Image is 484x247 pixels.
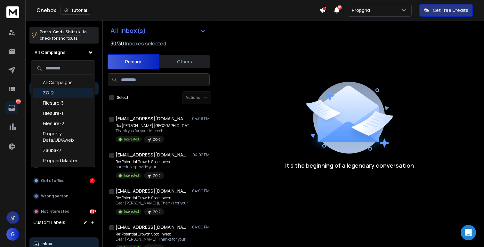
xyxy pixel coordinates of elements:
p: Interested [124,137,139,142]
div: 9 [90,178,95,183]
div: Filesure-1 [33,108,93,118]
div: Propgrid Master [33,155,93,166]
p: Propgrid [352,7,373,13]
div: Property Data/UB/Aweb [33,129,93,145]
p: ZO-2 [153,173,160,178]
p: Dear [PERSON_NAME], Thanks for your [116,237,186,242]
h1: All Inbox(s) [110,28,146,34]
label: Select [117,95,128,100]
h1: All Campaigns [35,49,66,56]
span: Cmd + Shift + k [52,28,81,36]
div: Onebox [36,6,319,15]
p: Interested [124,209,139,214]
p: Dear [PERSON_NAME] ji, Thanks for your [116,201,188,206]
button: Primary [108,54,159,69]
div: All Campaigns [33,77,93,88]
div: 1197 [90,209,95,214]
p: Get Free Credits [433,7,468,13]
p: sure sir pls provide your [116,164,171,170]
div: Filesure-3 [33,98,93,108]
p: Not Interested [41,209,69,214]
h3: Filters [29,69,99,78]
p: 04:08 PM [192,116,210,121]
div: Filesure-2 [33,118,93,129]
h1: [EMAIL_ADDRESS][DOMAIN_NAME] [116,188,186,194]
p: Out of office [41,178,65,183]
p: Re: Potential Growth Spot: Invest [116,159,171,164]
div: ZO-2 [33,88,93,98]
p: Re: Potential Growth Spot: Invest [116,232,186,237]
h3: Inboxes selected [125,40,166,47]
span: 50 [337,5,342,10]
p: 04:00 PM [192,188,210,194]
button: Tutorial [60,6,91,15]
h3: Custom Labels [33,219,65,226]
p: Wrong person [41,194,69,199]
p: 04:02 PM [192,152,210,157]
h1: [EMAIL_ADDRESS][DOMAIN_NAME] [116,224,186,230]
p: Thank you for your interest! [116,128,192,133]
p: It’s the beginning of a legendary conversation [285,161,414,170]
h1: [EMAIL_ADDRESS][DOMAIN_NAME] [116,152,186,158]
p: ZO-2 [153,210,160,214]
p: Inbox [42,241,52,246]
span: G [6,228,19,241]
p: 04:00 PM [192,225,210,230]
h1: [EMAIL_ADDRESS][DOMAIN_NAME] [116,116,186,122]
span: 30 / 30 [110,40,124,47]
button: Others [159,55,210,69]
p: Interested [124,173,139,178]
div: Open Intercom Messenger [461,225,476,240]
p: 1210 [16,99,21,104]
p: Press to check for shortcuts. [40,29,87,42]
p: Re: [PERSON_NAME] [GEOGRAPHIC_DATA] [116,123,192,128]
p: Re: Potential Growth Spot: Invest [116,195,188,201]
div: Zauba-2 [33,145,93,155]
p: ZO-2 [153,137,160,142]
